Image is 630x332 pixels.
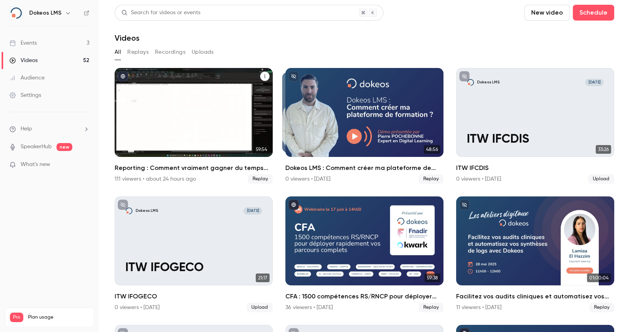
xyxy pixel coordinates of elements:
li: help-dropdown-opener [9,125,89,133]
div: 0 viewers • [DATE] [285,175,330,183]
button: unpublished [118,200,128,210]
h1: Videos [115,33,140,43]
div: 0 viewers • [DATE] [456,175,501,183]
a: ITW IFCDISDokeos LMS[DATE]ITW IFCDIS33:26ITW IFCDIS0 viewers • [DATE]Upload [456,68,614,184]
div: 111 viewers • about 24 hours ago [115,175,196,183]
span: Replay [248,174,273,184]
img: ITW IFCDIS [467,79,475,87]
div: 36 viewers • [DATE] [285,304,333,311]
h2: Reporting : Comment vraiment gagner du temps sur votre LMS ? [115,163,273,173]
button: published [118,71,128,81]
span: 59:38 [424,274,440,282]
button: unpublished [459,71,470,81]
a: 59:38CFA : 1500 compétences RS/RNCP pour déployer rapidement vos parcours complets36 viewers • [D... [285,196,443,312]
button: unpublished [459,200,470,210]
span: Upload [247,303,273,312]
a: 59:54Reporting : Comment vraiment gagner du temps sur votre LMS ?111 viewers • about 24 hours ago... [115,68,273,184]
div: 11 viewers • [DATE] [456,304,502,311]
button: Schedule [573,5,614,21]
span: 33:26 [596,145,611,154]
h2: ITW IFCDIS [456,163,614,173]
span: Replay [419,303,443,312]
button: Uploads [192,46,214,58]
li: ITW IFOGECO [115,196,273,312]
button: published [289,200,299,210]
span: 01:00:04 [587,274,611,282]
h2: Facilitez vos audits cliniques et automatisez vos synthèses de logs avec Dokeos [456,292,614,301]
span: Pro [10,313,23,322]
p: Dokeos LMS [477,80,500,85]
span: Plan usage [28,314,89,321]
h2: Dokeos LMS : Comment créer ma plateforme de formation ? [285,163,443,173]
div: Videos [9,57,38,64]
button: Replays [127,46,149,58]
h2: ITW IFOGECO [115,292,273,301]
li: CFA : 1500 compétences RS/RNCP pour déployer rapidement vos parcours complets [285,196,443,312]
button: unpublished [289,71,299,81]
h2: CFA : 1500 compétences RS/RNCP pour déployer rapidement vos parcours complets [285,292,443,301]
li: Dokeos LMS : Comment créer ma plateforme de formation ? [285,68,443,184]
span: 48:56 [424,145,440,154]
span: 59:54 [253,145,270,154]
a: SpeakerHub [21,143,52,151]
p: ITW IFCDIS [467,132,604,147]
a: 01:00:04Facilitez vos audits cliniques et automatisez vos synthèses de logs avec Dokeos11 viewers... [456,196,614,312]
div: Settings [9,91,41,99]
span: 21:17 [256,274,270,282]
p: ITW IFOGECO [125,261,262,275]
div: 0 viewers • [DATE] [115,304,160,311]
a: ITW IFOGECODokeos LMS[DATE]ITW IFOGECO21:17ITW IFOGECO0 viewers • [DATE]Upload [115,196,273,312]
a: 48:5648:56Dokeos LMS : Comment créer ma plateforme de formation ?0 viewers • [DATE]Replay [285,68,443,184]
div: Search for videos or events [121,9,200,17]
li: Reporting : Comment vraiment gagner du temps sur votre LMS ? [115,68,273,184]
img: Dokeos LMS [10,7,23,19]
button: New video [524,5,570,21]
span: [DATE] [585,79,604,87]
p: Dokeos LMS [136,208,158,213]
button: Recordings [155,46,185,58]
span: Replay [589,303,614,312]
img: ITW IFOGECO [125,207,133,215]
div: Audience [9,74,45,82]
span: Upload [588,174,614,184]
span: Help [21,125,32,133]
button: All [115,46,121,58]
li: Facilitez vos audits cliniques et automatisez vos synthèses de logs avec Dokeos [456,196,614,312]
span: new [57,143,72,151]
span: Replay [419,174,443,184]
div: Events [9,39,37,47]
li: ITW IFCDIS [456,68,614,184]
section: Videos [115,5,614,327]
h6: Dokeos LMS [29,9,62,17]
span: [DATE] [243,207,262,215]
span: What's new [21,160,50,169]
